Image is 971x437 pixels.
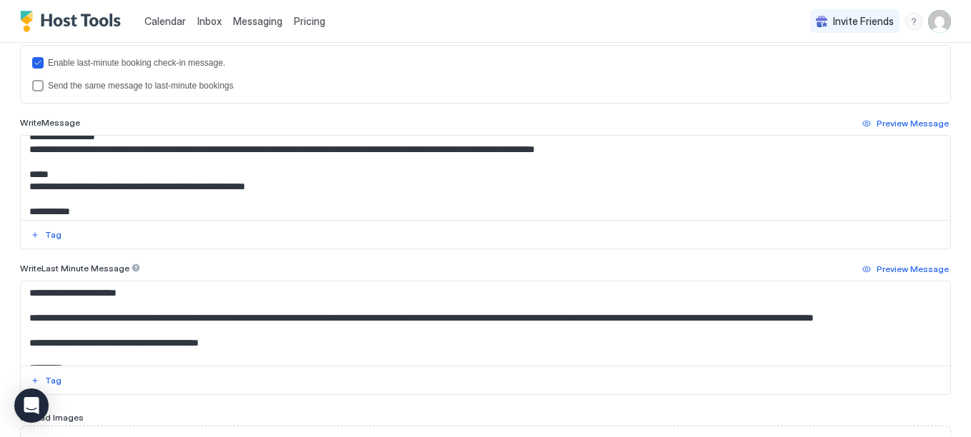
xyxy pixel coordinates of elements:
[877,117,949,130] div: Preview Message
[14,388,49,423] div: Open Intercom Messenger
[197,14,222,29] a: Inbox
[144,15,186,27] span: Calendar
[21,281,940,366] textarea: Input Field
[21,136,940,220] textarea: Input Field
[197,15,222,27] span: Inbox
[48,81,939,91] div: Send the same message to last-minute bookings
[144,14,186,29] a: Calendar
[45,374,61,387] div: Tag
[233,15,282,27] span: Messaging
[48,58,939,68] div: Enable last-minute booking check-in message.
[905,13,922,30] div: menu
[20,117,80,128] span: Write Message
[860,261,951,278] button: Preview Message
[20,263,129,273] span: Write Last Minute Message
[860,115,951,132] button: Preview Message
[877,263,949,276] div: Preview Message
[833,15,894,28] span: Invite Friends
[29,226,64,243] button: Tag
[928,10,951,33] div: User profile
[233,14,282,29] a: Messaging
[32,57,939,69] div: lastMinuteMessageEnabled
[29,372,64,389] button: Tag
[20,11,127,32] a: Host Tools Logo
[32,80,939,91] div: lastMinuteMessageIsTheSame
[45,228,61,241] div: Tag
[294,15,325,28] span: Pricing
[20,412,84,423] span: Upload Images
